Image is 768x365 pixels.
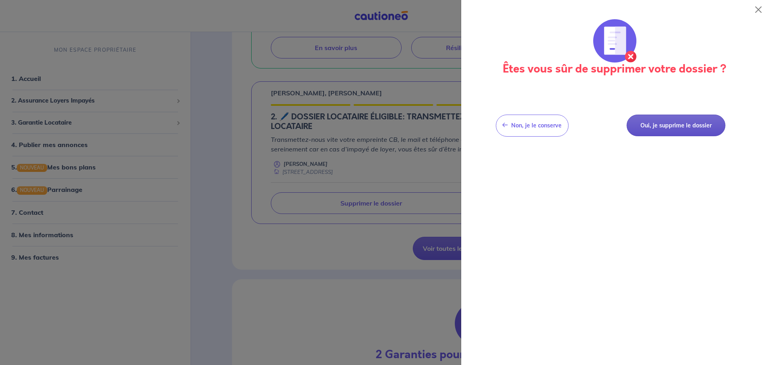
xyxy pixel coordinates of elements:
[471,63,758,76] h3: Êtes vous sûr de supprimer votre dossier ?
[496,115,568,137] button: Non, je le conserve
[626,115,725,137] button: Oui, je supprime le dossier
[511,122,562,129] span: Non, je le conserve
[593,19,636,63] img: illu_annulation_contrat.svg
[752,3,765,16] button: Close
